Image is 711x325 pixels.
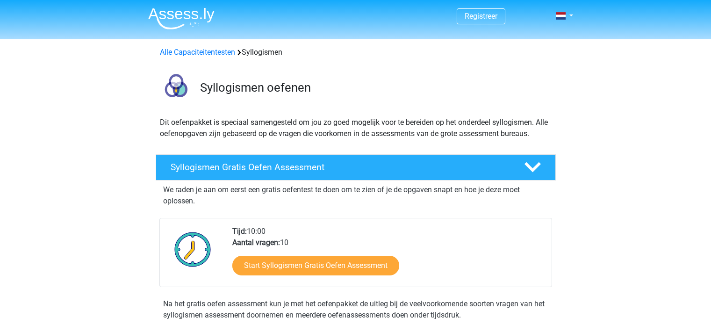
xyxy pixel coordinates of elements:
h4: Syllogismen Gratis Oefen Assessment [171,162,509,173]
h3: Syllogismen oefenen [200,80,548,95]
b: Tijd: [232,227,247,236]
div: Na het gratis oefen assessment kun je met het oefenpakket de uitleg bij de veelvoorkomende soorte... [159,298,552,321]
a: Syllogismen Gratis Oefen Assessment [152,154,560,181]
p: Dit oefenpakket is speciaal samengesteld om jou zo goed mogelijk voor te bereiden op het onderdee... [160,117,552,139]
a: Start Syllogismen Gratis Oefen Assessment [232,256,399,275]
img: Klok [169,226,216,273]
img: syllogismen [156,69,196,109]
a: Alle Capaciteitentesten [160,48,235,57]
div: Syllogismen [156,47,555,58]
a: Registreer [465,12,497,21]
div: 10:00 10 [225,226,551,287]
img: Assessly [148,7,215,29]
b: Aantal vragen: [232,238,280,247]
p: We raden je aan om eerst een gratis oefentest te doen om te zien of je de opgaven snapt en hoe je... [163,184,548,207]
